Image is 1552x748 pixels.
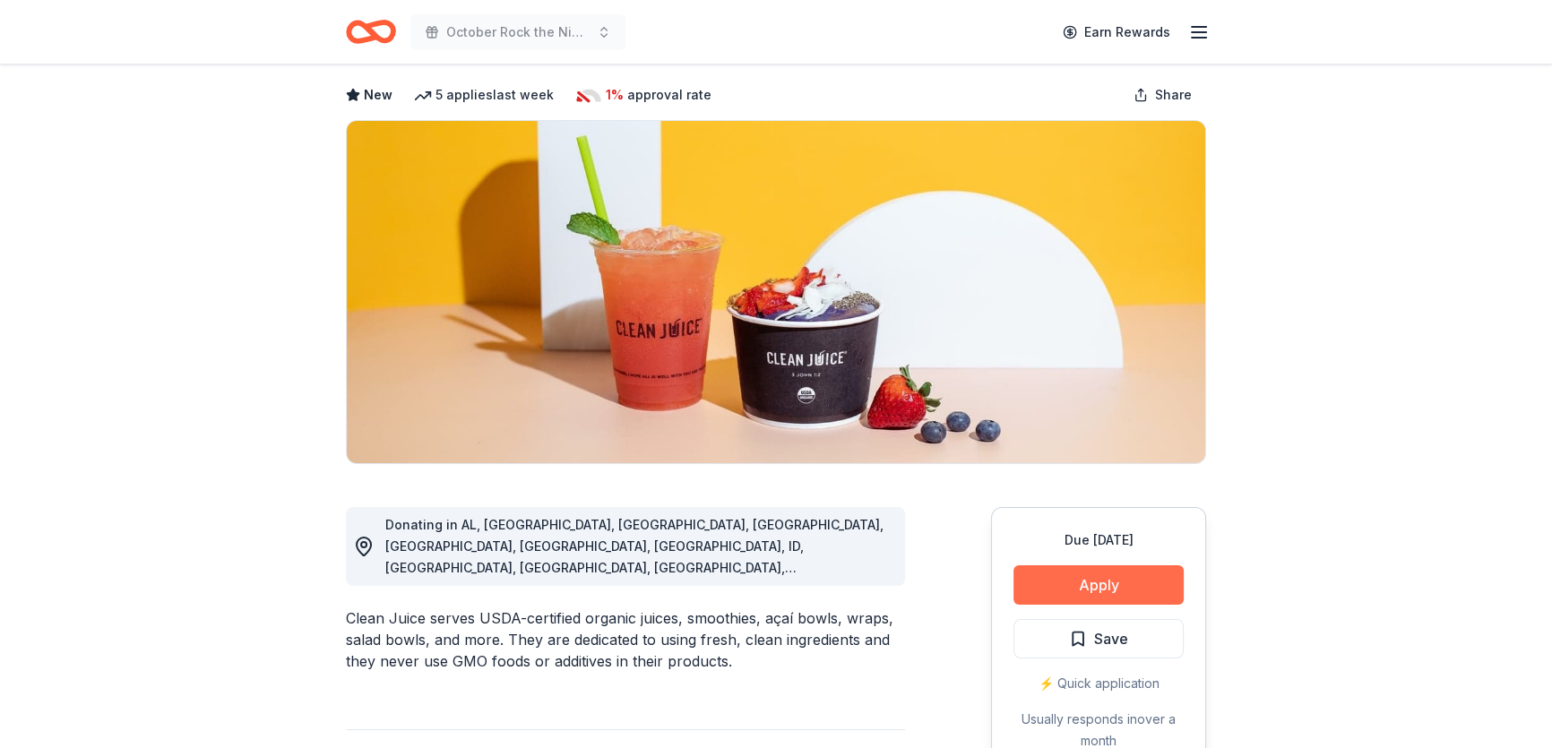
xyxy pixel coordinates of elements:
[1155,84,1192,106] span: Share
[346,607,905,672] div: Clean Juice serves USDA-certified organic juices, smoothies, açaí bowls, wraps, salad bowls, and ...
[385,517,884,704] span: Donating in AL, [GEOGRAPHIC_DATA], [GEOGRAPHIC_DATA], [GEOGRAPHIC_DATA], [GEOGRAPHIC_DATA], [GEOG...
[606,84,624,106] span: 1%
[627,84,711,106] span: approval rate
[1013,529,1184,551] div: Due [DATE]
[410,14,625,50] button: October Rock the Night Away
[1052,16,1181,48] a: Earn Rewards
[1119,77,1206,113] button: Share
[1013,565,1184,605] button: Apply
[1013,619,1184,658] button: Save
[364,84,392,106] span: New
[1094,627,1128,650] span: Save
[446,21,590,43] span: October Rock the Night Away
[346,11,396,53] a: Home
[347,121,1205,463] img: Image for Clean Juice
[414,84,554,106] div: 5 applies last week
[1013,673,1184,694] div: ⚡️ Quick application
